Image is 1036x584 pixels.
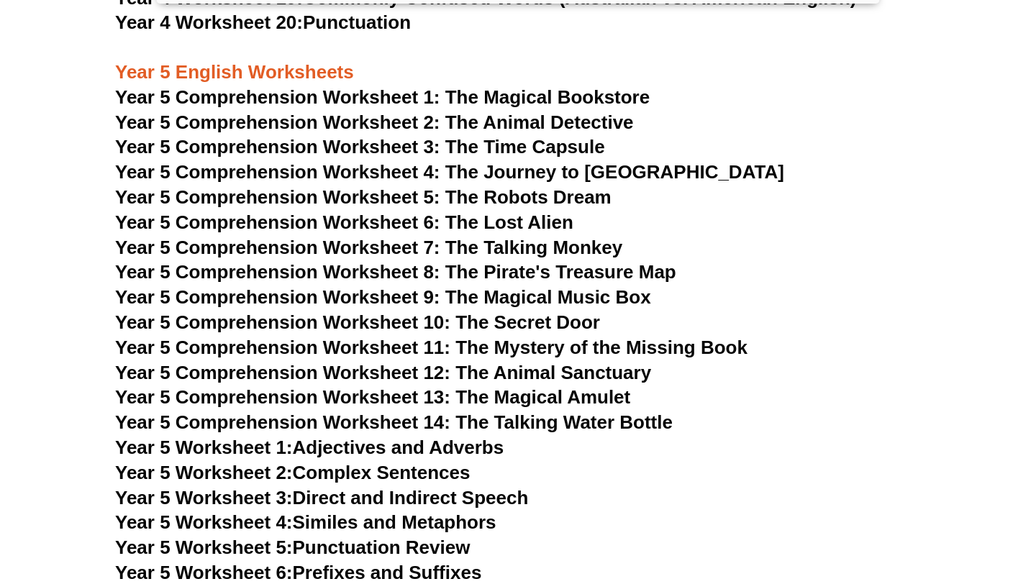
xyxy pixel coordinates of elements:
[115,337,748,358] a: Year 5 Comprehension Worksheet 11: The Mystery of the Missing Book
[115,487,293,508] span: Year 5 Worksheet 3:
[115,462,293,483] span: Year 5 Worksheet 2:
[115,437,504,458] a: Year 5 Worksheet 1:Adjectives and Adverbs
[115,511,496,533] a: Year 5 Worksheet 4:Similes and Metaphors
[115,386,630,408] a: Year 5 Comprehension Worksheet 13: The Magical Amulet
[115,136,605,158] a: Year 5 Comprehension Worksheet 3: The Time Capsule
[115,462,470,483] a: Year 5 Worksheet 2:Complex Sentences
[115,562,481,583] a: Year 5 Worksheet 6:Prefixes and Suffixes
[789,421,1036,584] iframe: Chat Widget
[115,487,528,508] a: Year 5 Worksheet 3:Direct and Indirect Speech
[115,437,293,458] span: Year 5 Worksheet 1:
[115,562,293,583] span: Year 5 Worksheet 6:
[115,286,651,308] a: Year 5 Comprehension Worksheet 9: The Magical Music Box
[115,186,612,208] a: Year 5 Comprehension Worksheet 5: The Robots Dream
[115,311,600,333] a: Year 5 Comprehension Worksheet 10: The Secret Door
[115,537,470,558] a: Year 5 Worksheet 5:Punctuation Review
[115,12,303,33] span: Year 4 Worksheet 20:
[115,12,411,33] a: Year 4 Worksheet 20:Punctuation
[115,511,293,533] span: Year 5 Worksheet 4:
[115,211,573,233] a: Year 5 Comprehension Worksheet 6: The Lost Alien
[115,161,784,183] a: Year 5 Comprehension Worksheet 4: The Journey to [GEOGRAPHIC_DATA]
[115,411,673,433] a: Year 5 Comprehension Worksheet 14: The Talking Water Bottle
[115,86,650,108] a: Year 5 Comprehension Worksheet 1: The Magical Bookstore
[115,36,921,85] h3: Year 5 English Worksheets
[115,261,676,283] a: Year 5 Comprehension Worksheet 8: The Pirate's Treasure Map
[115,362,651,383] a: Year 5 Comprehension Worksheet 12: The Animal Sanctuary
[115,111,634,133] a: Year 5 Comprehension Worksheet 2: The Animal Detective
[115,537,293,558] span: Year 5 Worksheet 5:
[115,237,622,258] a: Year 5 Comprehension Worksheet 7: The Talking Monkey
